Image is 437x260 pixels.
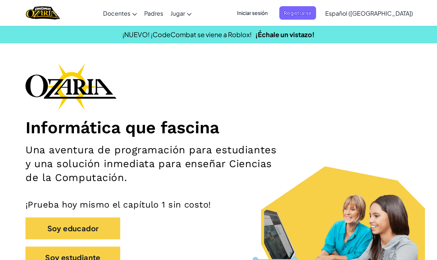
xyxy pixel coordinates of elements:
[25,143,284,185] h2: Una aventura de programación para estudiantes y una solución inmediata para enseñar Ciencias de l...
[167,3,195,23] a: Jugar
[255,30,315,39] a: ¡Échale un vistazo!
[322,3,417,23] a: Español ([GEOGRAPHIC_DATA])
[25,199,412,210] p: ¡Prueba hoy mismo el capítulo 1 sin costo!
[141,3,167,23] a: Padres
[103,9,130,17] span: Docentes
[25,117,412,138] h1: Informática que fascina
[325,9,413,17] span: Español ([GEOGRAPHIC_DATA])
[26,5,60,20] img: Home
[279,6,316,20] button: Registrarse
[233,6,272,20] button: Iniciar sesión
[25,63,117,110] img: Ozaria branding logo
[25,217,120,239] button: Soy educador
[26,5,60,20] a: Ozaria by CodeCombat logo
[122,30,252,39] span: ¡NUEVO! ¡CodeCombat se viene a Roblox!
[99,3,141,23] a: Docentes
[170,9,185,17] span: Jugar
